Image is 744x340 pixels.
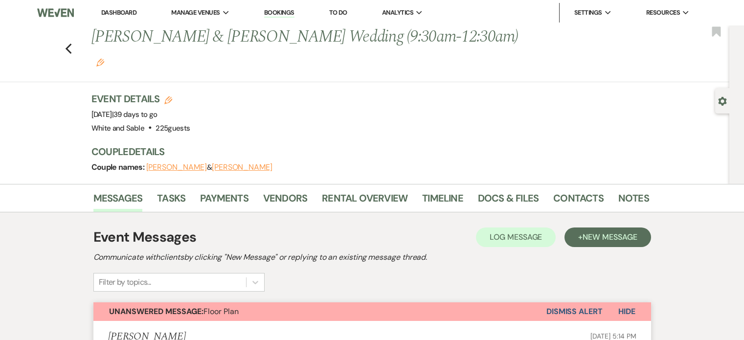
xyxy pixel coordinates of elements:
[171,8,220,18] span: Manage Venues
[329,8,347,17] a: To Do
[99,276,151,288] div: Filter by topics...
[476,227,556,247] button: Log Message
[156,123,190,133] span: 225 guests
[109,306,239,317] span: Floor Plan
[382,8,413,18] span: Analytics
[603,302,651,321] button: Hide
[91,162,146,172] span: Couple names:
[93,251,651,263] h2: Communicate with clients by clicking "New Message" or replying to an existing message thread.
[113,110,158,119] span: 39 days to go
[91,110,158,119] span: [DATE]
[91,25,530,72] h1: [PERSON_NAME] & [PERSON_NAME] Wedding (9:30am-12:30am)
[564,227,651,247] button: +New Message
[322,190,407,212] a: Rental Overview
[583,232,637,242] span: New Message
[618,306,635,317] span: Hide
[91,123,144,133] span: White and Sable
[91,92,190,106] h3: Event Details
[200,190,248,212] a: Payments
[618,190,649,212] a: Notes
[146,163,207,171] button: [PERSON_NAME]
[478,190,539,212] a: Docs & Files
[553,190,604,212] a: Contacts
[263,190,307,212] a: Vendors
[212,163,272,171] button: [PERSON_NAME]
[112,110,158,119] span: |
[546,302,603,321] button: Dismiss Alert
[718,96,727,105] button: Open lead details
[93,302,546,321] button: Unanswered Message:Floor Plan
[422,190,463,212] a: Timeline
[109,306,203,317] strong: Unanswered Message:
[574,8,602,18] span: Settings
[490,232,542,242] span: Log Message
[157,190,185,212] a: Tasks
[101,8,136,17] a: Dashboard
[646,8,680,18] span: Resources
[91,145,639,159] h3: Couple Details
[93,190,143,212] a: Messages
[93,227,197,248] h1: Event Messages
[37,2,74,23] img: Weven Logo
[96,58,104,67] button: Edit
[264,8,294,18] a: Bookings
[146,162,272,172] span: &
